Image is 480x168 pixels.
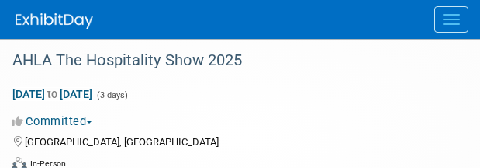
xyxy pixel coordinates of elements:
div: AHLA The Hospitality Show 2025 [7,47,449,75]
button: Committed [12,114,98,130]
span: [GEOGRAPHIC_DATA], [GEOGRAPHIC_DATA] [25,136,219,148]
img: ExhibitDay [16,13,93,29]
span: [DATE] [DATE] [12,87,93,101]
span: (3 days) [95,90,128,100]
span: to [45,88,60,100]
button: Menu [434,6,468,33]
